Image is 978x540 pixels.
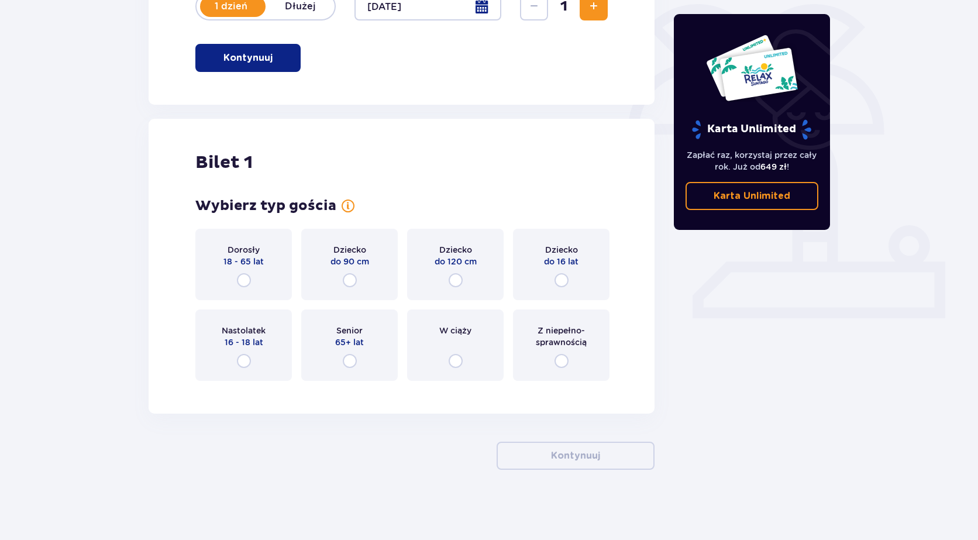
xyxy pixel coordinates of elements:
span: 18 - 65 lat [223,256,264,267]
span: Dorosły [228,244,260,256]
h3: Wybierz typ gościa [195,197,336,215]
span: do 120 cm [435,256,477,267]
span: W ciąży [439,325,471,336]
span: Dziecko [333,244,366,256]
span: Z niepełno­sprawnością [524,325,599,348]
p: Kontynuuj [223,51,273,64]
span: 16 - 18 lat [225,336,263,348]
p: Zapłać raz, korzystaj przez cały rok. Już od ! [686,149,819,173]
span: do 16 lat [544,256,578,267]
img: Dwie karty całoroczne do Suntago z napisem 'UNLIMITED RELAX', na białym tle z tropikalnymi liśćmi... [705,34,798,102]
span: Dziecko [439,244,472,256]
button: Kontynuuj [195,44,301,72]
span: 649 zł [760,162,787,171]
span: Nastolatek [222,325,266,336]
span: do 90 cm [330,256,369,267]
span: Senior [336,325,363,336]
p: Karta Unlimited [691,119,812,140]
span: 65+ lat [335,336,364,348]
button: Kontynuuj [497,442,655,470]
a: Karta Unlimited [686,182,819,210]
h2: Bilet 1 [195,152,253,174]
p: Kontynuuj [551,449,600,462]
span: Dziecko [545,244,578,256]
p: Karta Unlimited [714,190,790,202]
